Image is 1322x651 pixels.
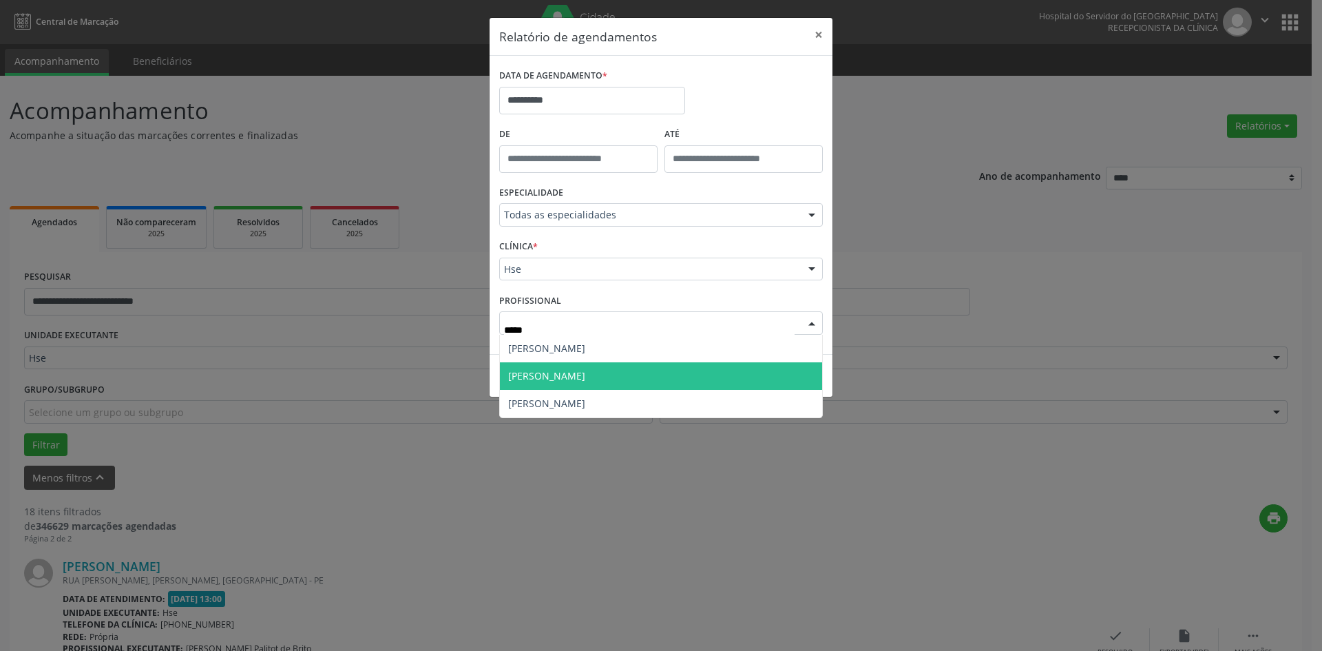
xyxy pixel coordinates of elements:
label: CLÍNICA [499,236,538,258]
h5: Relatório de agendamentos [499,28,657,45]
label: DATA DE AGENDAMENTO [499,65,607,87]
label: ESPECIALIDADE [499,183,563,204]
label: ATÉ [664,124,823,145]
span: Todas as especialidades [504,208,795,222]
span: [PERSON_NAME] [508,342,585,355]
span: Hse [504,262,795,276]
span: [PERSON_NAME] [508,369,585,382]
label: PROFISSIONAL [499,290,561,311]
label: De [499,124,658,145]
span: [PERSON_NAME] [508,397,585,410]
button: Close [805,18,832,52]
